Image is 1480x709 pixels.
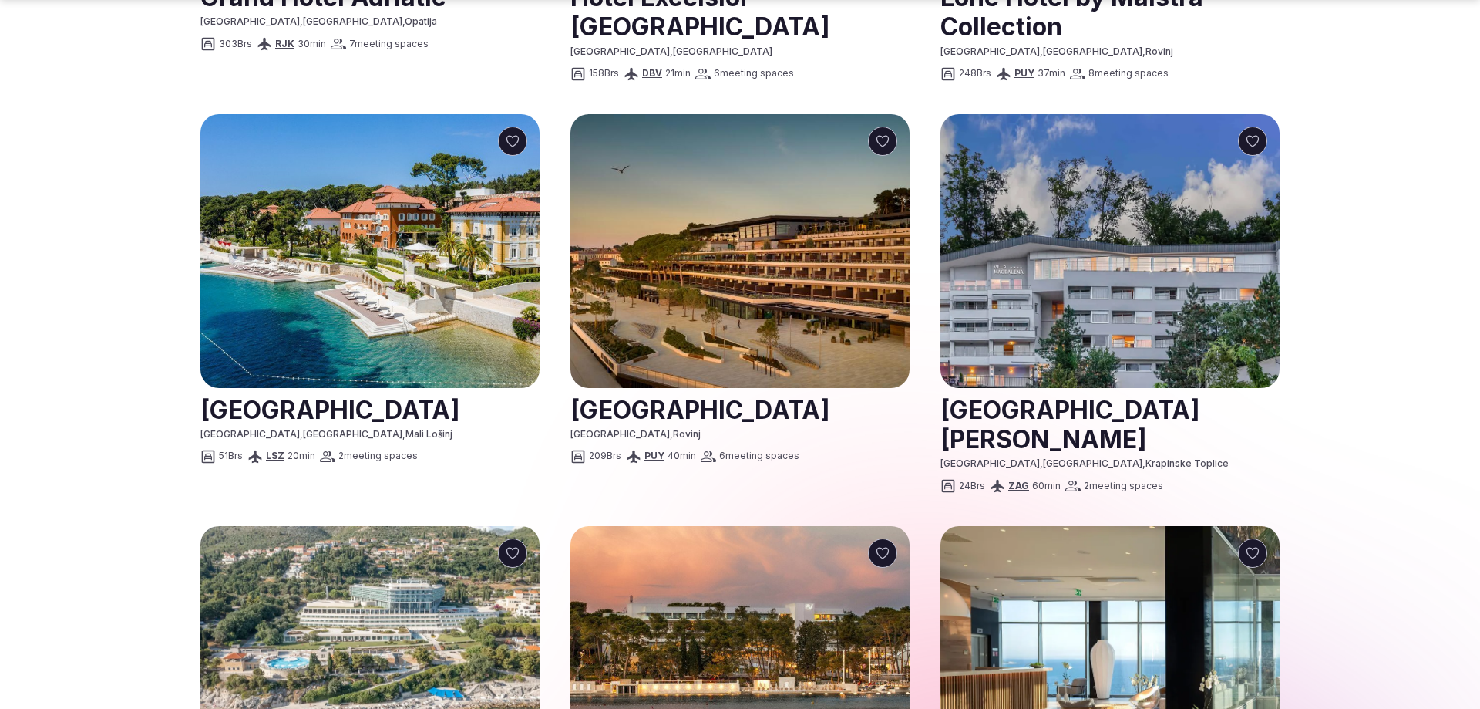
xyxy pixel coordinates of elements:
[1145,457,1229,469] span: Krapinske Toplice
[940,390,1280,458] a: View venue
[668,450,696,463] span: 40 min
[644,450,664,461] a: PUY
[402,428,405,440] span: ,
[940,114,1280,388] img: Hotel Villa Magdalena
[349,38,429,51] span: 7 meeting spaces
[298,38,326,51] span: 30 min
[570,114,910,388] a: See Grand Park Hotel Rovinj
[1038,67,1065,80] span: 37 min
[719,450,799,463] span: 6 meeting spaces
[1032,480,1061,493] span: 60 min
[589,67,619,80] span: 158 Brs
[200,428,300,440] span: [GEOGRAPHIC_DATA]
[673,46,772,57] span: [GEOGRAPHIC_DATA]
[959,67,991,80] span: 248 Brs
[1142,457,1145,469] span: ,
[275,38,294,49] a: RJK
[1145,46,1173,57] span: Rovinj
[300,428,303,440] span: ,
[1088,67,1169,80] span: 8 meeting spaces
[665,67,691,80] span: 21 min
[288,450,315,463] span: 20 min
[303,15,402,27] span: [GEOGRAPHIC_DATA]
[940,457,1040,469] span: [GEOGRAPHIC_DATA]
[959,480,985,493] span: 24 Brs
[1008,480,1029,491] a: ZAG
[200,15,300,27] span: [GEOGRAPHIC_DATA]
[1084,480,1163,493] span: 2 meeting spaces
[1043,46,1142,57] span: [GEOGRAPHIC_DATA]
[200,390,540,428] a: View venue
[338,450,418,463] span: 2 meeting spaces
[200,114,540,388] img: Boutique Hotel Alhambra
[219,450,243,463] span: 51 Brs
[1040,457,1043,469] span: ,
[266,450,284,461] a: LSZ
[940,390,1280,458] h2: [GEOGRAPHIC_DATA][PERSON_NAME]
[1142,46,1145,57] span: ,
[642,67,662,79] a: DBV
[200,390,540,428] h2: [GEOGRAPHIC_DATA]
[570,390,910,428] h2: [GEOGRAPHIC_DATA]
[1043,457,1142,469] span: [GEOGRAPHIC_DATA]
[402,15,405,27] span: ,
[570,428,670,440] span: [GEOGRAPHIC_DATA]
[405,15,437,27] span: Opatija
[570,114,910,388] img: Grand Park Hotel Rovinj
[405,428,452,440] span: Mali Lošinj
[219,38,252,51] span: 303 Brs
[940,46,1040,57] span: [GEOGRAPHIC_DATA]
[200,114,540,388] a: See Boutique Hotel Alhambra
[589,450,621,463] span: 209 Brs
[303,428,402,440] span: [GEOGRAPHIC_DATA]
[570,390,910,428] a: View venue
[940,114,1280,388] a: See Hotel Villa Magdalena
[570,46,670,57] span: [GEOGRAPHIC_DATA]
[1040,46,1043,57] span: ,
[1014,67,1034,79] a: PUY
[300,15,303,27] span: ,
[670,428,673,440] span: ,
[670,46,673,57] span: ,
[673,428,701,440] span: Rovinj
[714,67,794,80] span: 6 meeting spaces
